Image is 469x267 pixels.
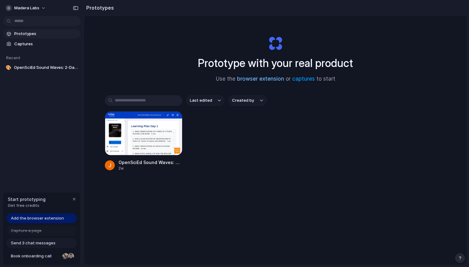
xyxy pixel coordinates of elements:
[14,5,39,11] span: Madera Labs
[11,240,56,246] span: Send 3 chat messages
[3,29,81,38] a: Prototypes
[3,63,81,72] a: 🎨OpenSciEd Sound Waves: 2-Day Learning Plan
[62,252,69,260] div: Nicole Kubica
[190,97,212,104] span: Last edited
[228,95,267,106] button: Created by
[84,4,114,11] h2: Prototypes
[3,39,81,49] a: Captures
[186,95,225,106] button: Last edited
[7,251,77,261] a: Book onboarding call
[292,76,315,82] a: captures
[6,65,11,71] div: 🎨
[216,75,335,83] span: Use the or to start
[14,65,78,71] span: OpenSciEd Sound Waves: 2-Day Learning Plan
[14,41,78,47] span: Captures
[14,31,78,37] span: Prototypes
[11,253,60,259] span: Book onboarding call
[118,166,182,171] div: 2w
[67,252,75,260] div: Christian Iacullo
[232,97,254,104] span: Created by
[6,55,20,60] span: Recent
[237,76,284,82] a: browser extension
[105,111,182,171] a: OpenSciEd Sound Waves: 2-Day Learning PlanOpenSciEd Sound Waves: 2-Day Learning Plan2w
[8,196,46,202] span: Start prototyping
[8,202,46,209] span: Get free credits
[3,3,49,13] button: Madera Labs
[198,55,353,71] h1: Prototype with your real product
[11,228,42,234] span: Capture a page
[11,215,64,221] span: Add the browser extension
[118,159,182,166] span: OpenSciEd Sound Waves: 2-Day Learning Plan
